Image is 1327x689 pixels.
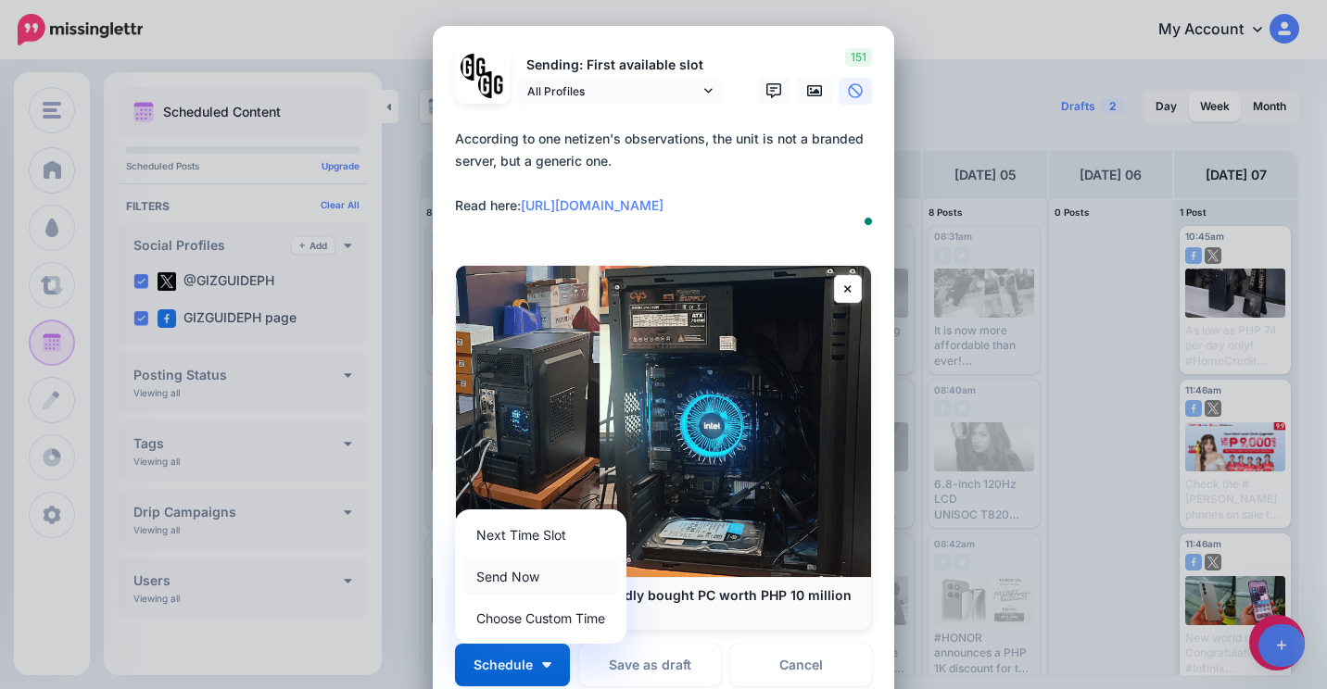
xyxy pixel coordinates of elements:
[456,266,871,577] img: Philippine Mayor allegedly bought PC worth PHP 10 million
[518,78,722,105] a: All Profiles
[455,128,881,217] div: According to one netizen's observations, the unit is not a branded server, but a generic one. Rea...
[474,658,533,671] span: Schedule
[474,604,853,620] p: [DOMAIN_NAME]
[478,71,505,98] img: JT5sWCfR-79925.png
[462,517,619,553] a: Next Time Slot
[455,509,626,644] div: Schedule
[518,55,722,76] p: Sending: First available slot
[542,662,551,668] img: arrow-down-white.png
[474,587,852,603] b: Philippine Mayor allegedly bought PC worth PHP 10 million
[462,558,619,595] a: Send Now
[845,48,872,67] span: 151
[455,644,570,686] button: Schedule
[461,54,487,81] img: 353459792_649996473822713_4483302954317148903_n-bsa138318.png
[462,600,619,636] a: Choose Custom Time
[527,81,700,101] span: All Profiles
[730,644,872,686] a: Cancel
[455,128,881,239] textarea: To enrich screen reader interactions, please activate Accessibility in Grammarly extension settings
[579,644,721,686] button: Save as draft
